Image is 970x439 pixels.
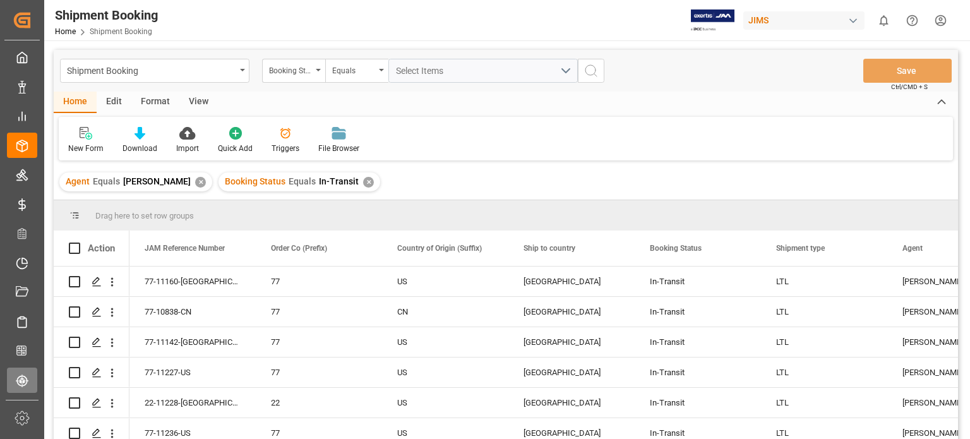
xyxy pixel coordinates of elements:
[123,176,191,186] span: [PERSON_NAME]
[397,328,493,357] div: US
[271,267,367,296] div: 77
[332,62,375,76] div: Equals
[650,267,746,296] div: In-Transit
[97,92,131,113] div: Edit
[776,388,872,418] div: LTL
[129,388,256,418] div: 22-11228-[GEOGRAPHIC_DATA]
[524,388,620,418] div: [GEOGRAPHIC_DATA]
[271,244,327,253] span: Order Co (Prefix)
[524,328,620,357] div: [GEOGRAPHIC_DATA]
[179,92,218,113] div: View
[902,244,923,253] span: Agent
[129,358,256,387] div: 77-11227-US
[363,177,374,188] div: ✕
[88,243,115,254] div: Action
[397,267,493,296] div: US
[319,176,359,186] span: In-Transit
[891,82,928,92] span: Ctrl/CMD + S
[262,59,325,83] button: open menu
[271,358,367,387] div: 77
[776,328,872,357] div: LTL
[218,143,253,154] div: Quick Add
[776,298,872,327] div: LTL
[388,59,578,83] button: open menu
[650,358,746,387] div: In-Transit
[524,244,575,253] span: Ship to country
[54,358,129,388] div: Press SPACE to select this row.
[131,92,179,113] div: Format
[93,176,120,186] span: Equals
[67,62,236,78] div: Shipment Booking
[863,59,952,83] button: Save
[776,358,872,387] div: LTL
[68,143,104,154] div: New Form
[743,8,870,32] button: JIMS
[55,6,158,25] div: Shipment Booking
[54,92,97,113] div: Home
[272,143,299,154] div: Triggers
[54,388,129,418] div: Press SPACE to select this row.
[60,59,249,83] button: open menu
[691,9,734,32] img: Exertis%20JAM%20-%20Email%20Logo.jpg_1722504956.jpg
[54,327,129,358] div: Press SPACE to select this row.
[318,143,359,154] div: File Browser
[54,267,129,297] div: Press SPACE to select this row.
[650,388,746,418] div: In-Transit
[743,11,865,30] div: JIMS
[129,327,256,357] div: 77-11142-[GEOGRAPHIC_DATA]
[123,143,157,154] div: Download
[898,6,926,35] button: Help Center
[650,244,702,253] span: Booking Status
[397,358,493,387] div: US
[396,66,450,76] span: Select Items
[650,328,746,357] div: In-Transit
[129,267,256,296] div: 77-11160-[GEOGRAPHIC_DATA]
[95,211,194,220] span: Drag here to set row groups
[129,297,256,327] div: 77-10838-CN
[524,298,620,327] div: [GEOGRAPHIC_DATA]
[397,388,493,418] div: US
[195,177,206,188] div: ✕
[524,267,620,296] div: [GEOGRAPHIC_DATA]
[397,244,482,253] span: Country of Origin (Suffix)
[524,358,620,387] div: [GEOGRAPHIC_DATA]
[870,6,898,35] button: show 0 new notifications
[269,62,312,76] div: Booking Status
[776,267,872,296] div: LTL
[650,298,746,327] div: In-Transit
[271,328,367,357] div: 77
[271,388,367,418] div: 22
[271,298,367,327] div: 77
[54,297,129,327] div: Press SPACE to select this row.
[145,244,225,253] span: JAM Reference Number
[289,176,316,186] span: Equals
[176,143,199,154] div: Import
[66,176,90,186] span: Agent
[325,59,388,83] button: open menu
[397,298,493,327] div: CN
[55,27,76,36] a: Home
[225,176,285,186] span: Booking Status
[578,59,604,83] button: search button
[776,244,825,253] span: Shipment type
